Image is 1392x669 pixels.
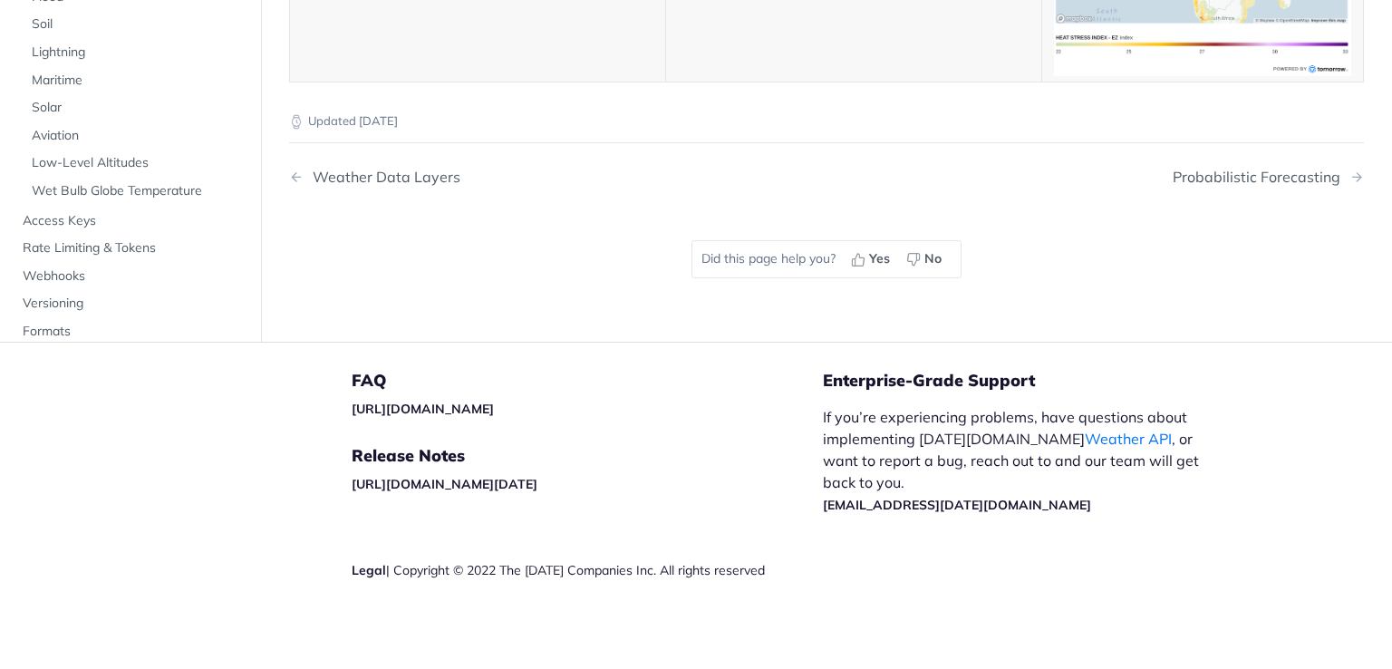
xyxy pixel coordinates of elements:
span: Solar [32,99,243,117]
p: Updated [DATE] [289,112,1364,131]
a: Previous Page: Weather Data Layers [289,169,749,186]
button: No [900,246,952,273]
span: Versioning [23,295,243,313]
a: Webhooks [14,263,247,290]
a: Lightning [23,39,247,66]
a: Weather API [1085,430,1172,448]
a: Solar [23,94,247,121]
a: Low-Level Altitudes [23,150,247,177]
a: Legal [352,562,386,578]
a: Formats [14,318,247,345]
a: Soil [23,11,247,38]
a: Maritime [23,67,247,94]
span: Yes [869,249,890,268]
a: Wet Bulb Globe Temperature [23,178,247,205]
a: Access Keys [14,208,247,235]
h5: FAQ [352,370,823,392]
span: Soil [32,15,243,34]
div: | Copyright © 2022 The [DATE] Companies Inc. All rights reserved [352,561,823,579]
p: If you’re experiencing problems, have questions about implementing [DATE][DOMAIN_NAME] , or want ... [823,406,1218,515]
a: Next Page: Probabilistic Forecasting [1173,169,1364,186]
span: Low-Level Altitudes [32,154,243,172]
a: [EMAIL_ADDRESS][DATE][DOMAIN_NAME] [823,497,1091,513]
h5: Enterprise-Grade Support [823,370,1247,392]
span: Aviation [32,127,243,145]
span: Lightning [32,44,243,62]
h5: Release Notes [352,445,823,467]
span: Formats [23,323,243,341]
a: Rate Limiting & Tokens [14,235,247,262]
span: No [924,249,942,268]
a: [URL][DOMAIN_NAME][DATE] [352,476,537,492]
nav: Pagination Controls [289,150,1364,204]
span: Webhooks [23,267,243,286]
span: Maritime [32,72,243,90]
a: Aviation [23,122,247,150]
div: Weather Data Layers [304,169,460,186]
div: Probabilistic Forecasting [1173,169,1349,186]
span: Access Keys [23,212,243,230]
span: Rate Limiting & Tokens [23,239,243,257]
span: Wet Bulb Globe Temperature [32,182,243,200]
button: Yes [845,246,900,273]
a: [URL][DOMAIN_NAME] [352,401,494,417]
a: Versioning [14,290,247,317]
div: Did this page help you? [691,240,962,278]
